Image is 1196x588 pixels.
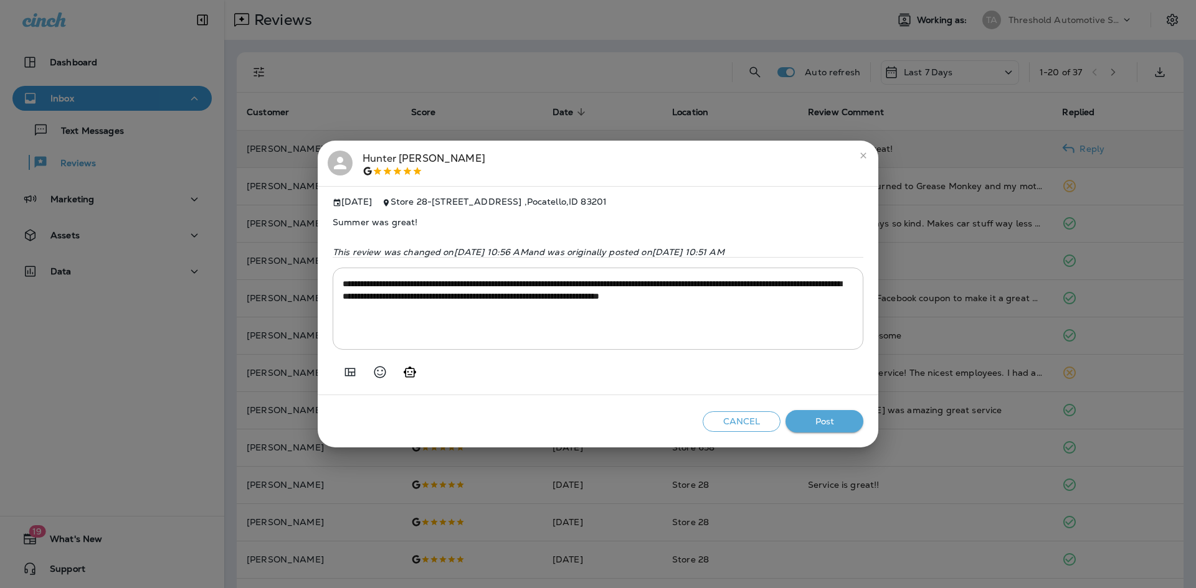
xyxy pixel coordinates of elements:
button: Select an emoji [368,360,392,385]
span: Summer was great! [333,207,863,237]
span: Store 28 - [STREET_ADDRESS] , Pocatello , ID 83201 [391,196,607,207]
p: This review was changed on [DATE] 10:56 AM [333,247,863,257]
span: [DATE] [333,197,372,207]
button: close [853,146,873,166]
span: and was originally posted on [DATE] 10:51 AM [528,246,724,258]
button: Post [785,410,863,433]
button: Generate AI response [397,360,422,385]
button: Cancel [703,411,781,432]
button: Add in a premade template [338,360,363,385]
div: Hunter [PERSON_NAME] [363,151,485,177]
